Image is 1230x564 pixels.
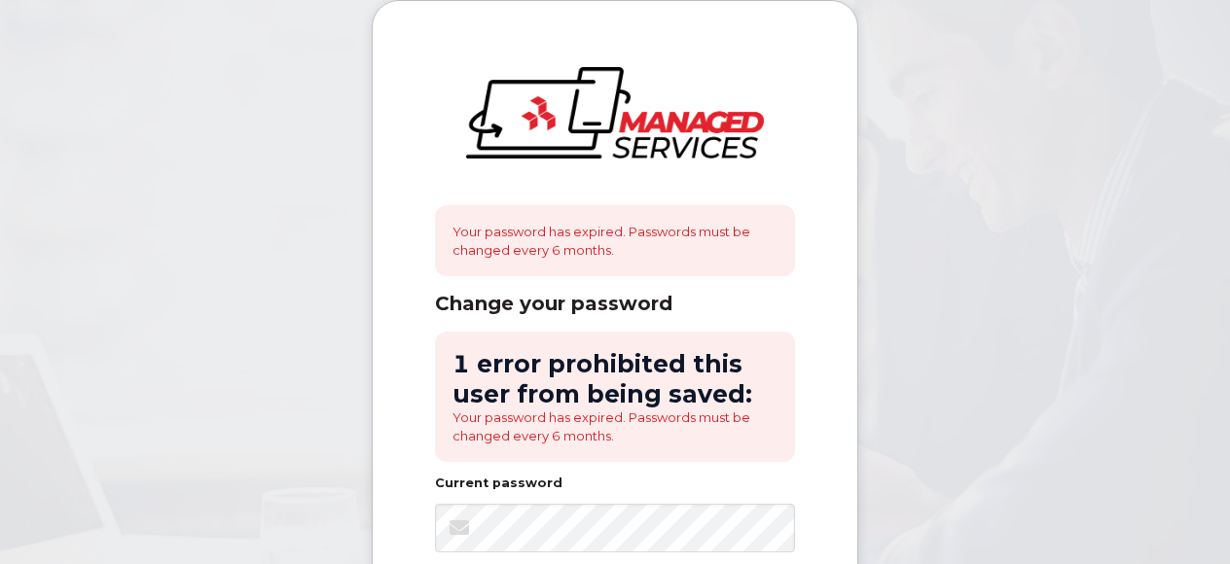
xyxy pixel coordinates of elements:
img: logo-large.png [466,67,764,159]
div: Change your password [435,292,795,316]
div: Your password has expired. Passwords must be changed every 6 months. [435,205,795,276]
h2: 1 error prohibited this user from being saved: [452,349,778,408]
li: Your password has expired. Passwords must be changed every 6 months. [452,408,778,444]
label: Current password [435,477,562,490]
